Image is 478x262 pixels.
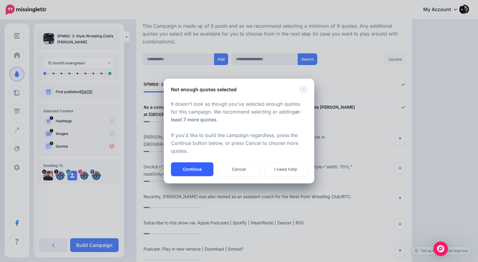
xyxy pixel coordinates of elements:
a: I need help [265,162,307,176]
h5: Not enough quotes selected [171,86,237,93]
p: It doesn't look as though you've selected enough quotes for this campaign. We recommend selecting... [171,100,307,155]
button: Continue [171,162,213,176]
a: Cancel [218,162,260,176]
button: Close [300,86,307,93]
div: Open Intercom Messenger [433,242,448,256]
